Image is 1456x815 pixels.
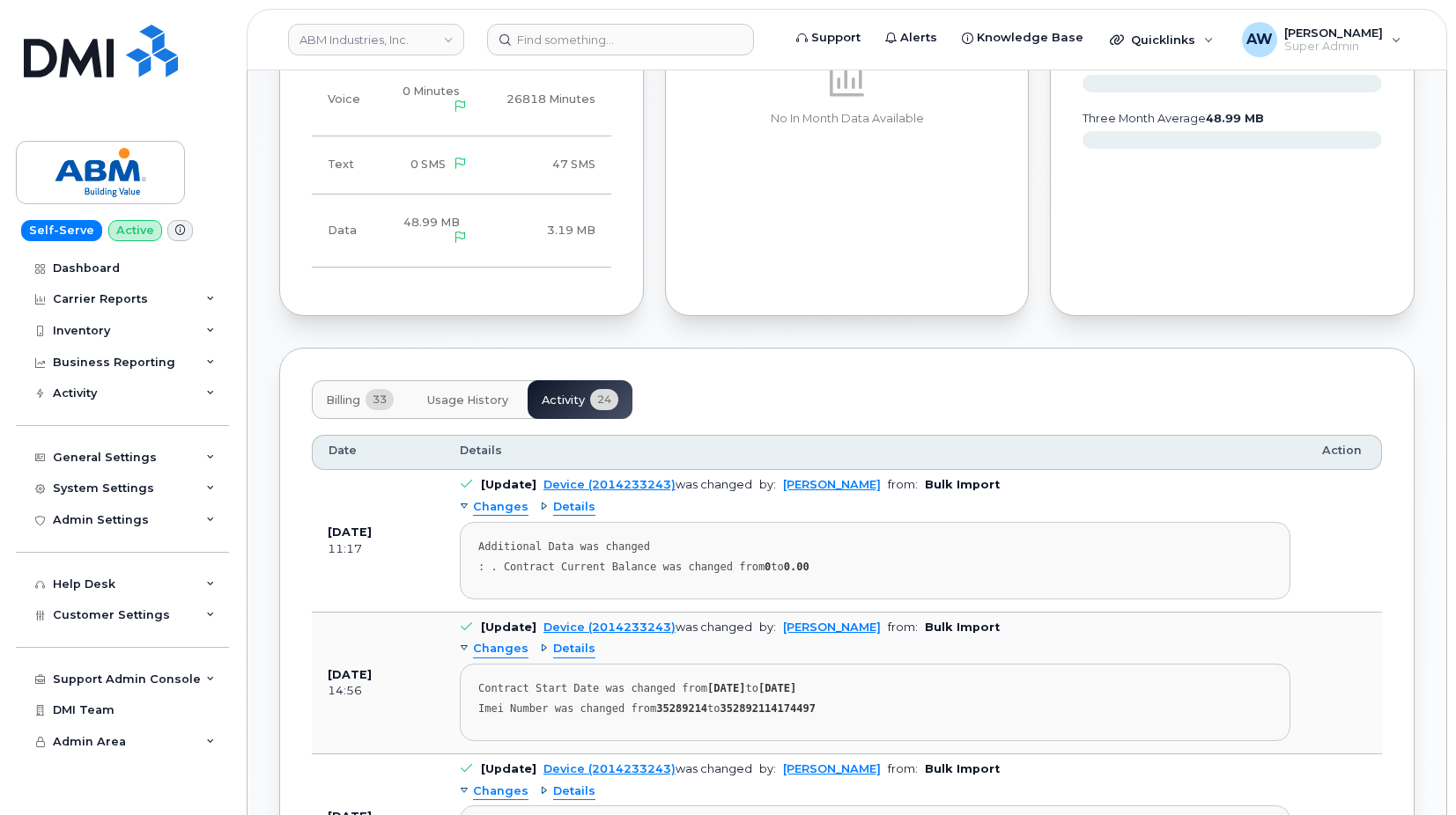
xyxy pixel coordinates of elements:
[478,561,1272,574] div: : . Contract Current Balance was changed from to
[553,641,595,657] span: Details
[312,195,376,268] td: Data
[759,762,776,775] span: by:
[900,29,937,47] span: Alerts
[328,525,372,539] b: [DATE]
[721,702,816,715] strong: 352892114174497
[950,20,1096,55] a: Knowledge Base
[925,762,1000,775] b: Bulk Import
[1082,112,1264,125] text: three month average
[483,63,611,137] td: 26818 Minutes
[288,24,464,55] a: ABM Industries, Inc.
[481,762,536,775] b: [Update]
[758,682,796,694] strong: [DATE]
[784,20,873,55] a: Support
[1098,22,1226,57] div: Quicklinks
[460,443,502,459] span: Details
[707,682,745,694] strong: [DATE]
[366,389,394,410] span: 33
[1284,26,1383,40] span: [PERSON_NAME]
[888,620,918,634] span: from:
[543,478,676,491] a: Device (2014233243)
[759,620,776,634] span: by:
[328,683,428,699] div: 14:56
[328,668,372,681] b: [DATE]
[888,478,918,491] span: from:
[784,561,809,573] strong: 0.00
[481,620,536,634] b: [Update]
[553,499,595,516] span: Details
[543,478,752,491] div: was changed
[925,620,1000,634] b: Bulk Import
[473,641,528,657] span: Changes
[1306,435,1382,470] th: Action
[403,216,460,229] span: 48.99 MB
[478,702,1272,716] div: Imei Number was changed from to
[765,561,771,573] strong: 0
[543,620,752,634] div: was changed
[783,478,881,491] a: [PERSON_NAME]
[312,63,376,137] td: Voice
[783,620,881,634] a: [PERSON_NAME]
[783,762,881,775] a: [PERSON_NAME]
[312,136,376,194] td: Text
[1246,29,1273,50] span: AW
[473,783,528,800] span: Changes
[543,620,676,634] a: Device (2014233243)
[925,478,1000,491] b: Bulk Import
[1206,112,1264,125] tspan: 48.99 MB
[403,84,460,98] span: 0 Minutes
[483,136,611,194] td: 47 SMS
[759,478,776,491] span: by:
[487,24,754,55] input: Find something...
[553,783,595,800] span: Details
[656,702,707,715] strong: 35289214
[328,541,428,557] div: 11:17
[326,393,360,407] span: Billing
[473,499,528,516] span: Changes
[1131,33,1195,47] span: Quicklinks
[481,478,536,491] b: [Update]
[483,195,611,268] td: 3.19 MB
[478,540,1272,554] div: Additional Data was changed
[1230,22,1414,57] div: Alyssa Wagner
[478,682,1272,695] div: Contract Start Date was changed from to
[873,20,950,55] a: Alerts
[888,762,918,775] span: from:
[427,393,508,407] span: Usage History
[1284,40,1383,54] span: Super Admin
[977,29,1083,47] span: Knowledge Base
[410,158,446,171] span: 0 SMS
[329,443,357,459] span: Date
[811,29,861,47] span: Support
[543,762,752,775] div: was changed
[698,111,997,127] p: No In Month Data Available
[543,762,676,775] a: Device (2014233243)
